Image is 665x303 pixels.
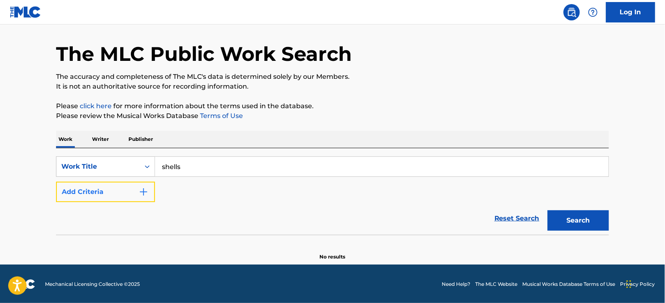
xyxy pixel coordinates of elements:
[548,210,609,231] button: Search
[585,4,601,20] div: Help
[80,102,112,110] a: click here
[475,281,518,288] a: The MLC Website
[56,72,609,82] p: The accuracy and completeness of The MLC's data is determined solely by our Members.
[45,281,140,288] span: Mechanical Licensing Collective © 2025
[588,7,598,17] img: help
[126,131,155,148] p: Publisher
[10,6,41,18] img: MLC Logo
[56,156,609,235] form: Search Form
[620,281,655,288] a: Privacy Policy
[523,281,616,288] a: Musical Works Database Terms of Use
[624,264,665,303] iframe: Chat Widget
[10,279,35,289] img: logo
[90,131,111,148] p: Writer
[56,42,352,66] h1: The MLC Public Work Search
[567,7,577,17] img: search
[56,111,609,121] p: Please review the Musical Works Database
[198,112,243,120] a: Terms of Use
[56,101,609,111] p: Please for more information about the terms used in the database.
[139,187,148,197] img: 9d2ae6d4665cec9f34b9.svg
[56,182,155,202] button: Add Criteria
[490,209,544,227] a: Reset Search
[606,2,655,22] a: Log In
[627,272,631,296] div: Drag
[56,131,75,148] p: Work
[564,4,580,20] a: Public Search
[320,243,346,261] p: No results
[56,82,609,91] p: It is not an authoritative source for recording information.
[442,281,470,288] a: Need Help?
[61,162,135,172] div: Work Title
